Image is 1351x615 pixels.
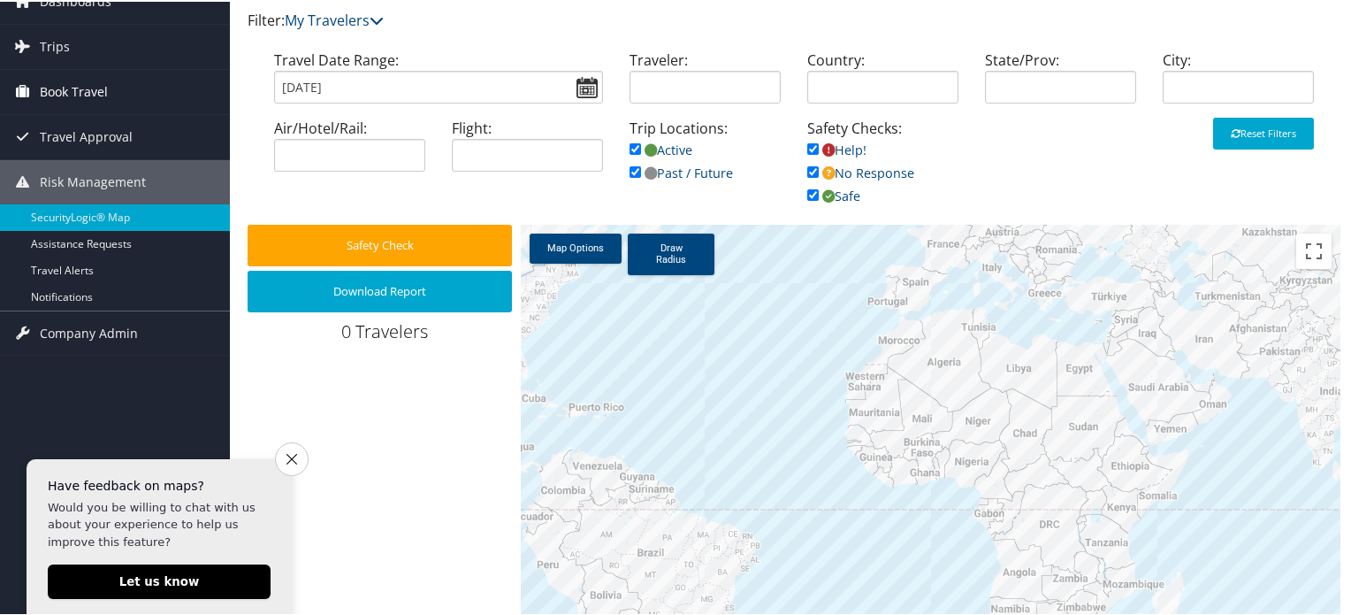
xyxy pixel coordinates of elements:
span: Risk Management [40,158,146,203]
div: Travel Date Range: [261,48,616,116]
a: No Response [807,163,914,180]
a: Help! [807,140,866,157]
div: Traveler: [616,48,794,116]
div: Flight: [439,116,616,184]
div: 0 Travelers [248,318,521,351]
div: Trip Locations: [616,116,794,200]
a: Past / Future [630,163,733,180]
a: Active [630,140,692,157]
div: State/Prov: [972,48,1149,116]
span: Travel Approval [40,113,133,158]
button: Safety Check [248,223,512,265]
span: Trips [40,23,70,67]
a: My Travelers [285,9,384,28]
a: Safe [807,186,860,203]
button: Download Report [248,269,512,311]
span: Company Admin [40,310,138,354]
button: Toggle fullscreen view [1296,232,1332,267]
a: Map Options [530,232,622,262]
div: Air/Hotel/Rail: [261,116,439,184]
p: Filter: [248,8,976,31]
div: Country: [794,48,972,116]
a: Draw Radius [628,232,714,273]
div: Safety Checks: [794,116,972,223]
span: Book Travel [40,68,108,112]
button: Reset Filters [1213,116,1314,148]
div: City: [1149,48,1327,116]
